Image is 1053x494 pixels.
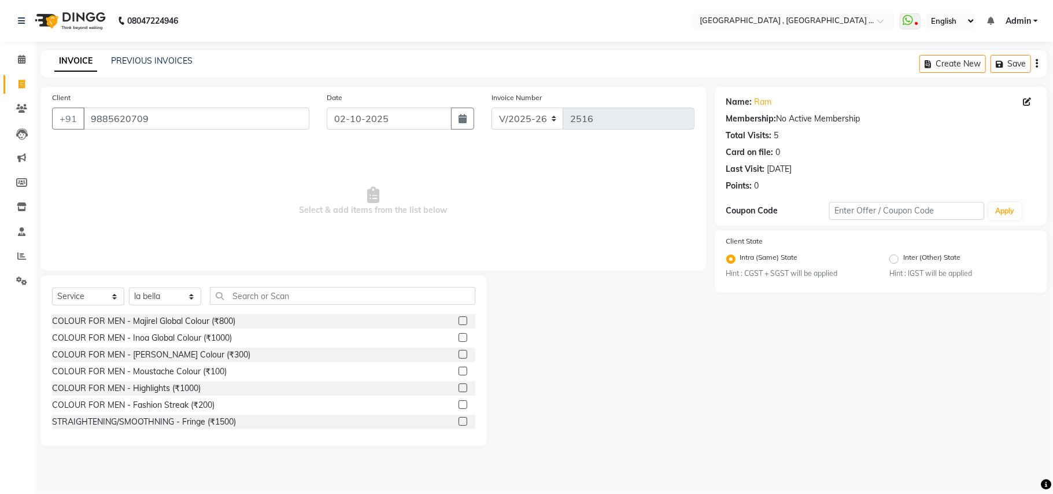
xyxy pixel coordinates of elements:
[726,268,873,279] small: Hint : CGST + SGST will be applied
[726,96,752,108] div: Name:
[111,56,193,66] a: PREVIOUS INVOICES
[726,113,777,125] div: Membership:
[726,113,1036,125] div: No Active Membership
[127,5,178,37] b: 08047224946
[774,130,779,142] div: 5
[726,236,763,246] label: Client State
[52,93,71,103] label: Client
[755,180,759,192] div: 0
[726,146,774,158] div: Card on file:
[726,180,752,192] div: Points:
[776,146,781,158] div: 0
[52,366,227,378] div: COLOUR FOR MEN - Moustache Colour (₹100)
[919,55,986,73] button: Create New
[492,93,542,103] label: Invoice Number
[210,287,475,305] input: Search or Scan
[52,399,215,411] div: COLOUR FOR MEN - Fashion Streak (₹200)
[327,93,342,103] label: Date
[52,332,232,344] div: COLOUR FOR MEN - Inoa Global Colour (₹1000)
[903,252,960,266] label: Inter (Other) State
[989,202,1022,220] button: Apply
[52,382,201,395] div: COLOUR FOR MEN - Highlights (₹1000)
[726,205,829,217] div: Coupon Code
[52,143,694,259] span: Select & add items from the list below
[1006,15,1031,27] span: Admin
[29,5,109,37] img: logo
[726,163,765,175] div: Last Visit:
[726,130,772,142] div: Total Visits:
[52,349,250,361] div: COLOUR FOR MEN - [PERSON_NAME] Colour (₹300)
[52,108,84,130] button: +91
[755,96,772,108] a: Ram
[54,51,97,72] a: INVOICE
[829,202,984,220] input: Enter Offer / Coupon Code
[83,108,309,130] input: Search by Name/Mobile/Email/Code
[889,268,1036,279] small: Hint : IGST will be applied
[767,163,792,175] div: [DATE]
[740,252,798,266] label: Intra (Same) State
[991,55,1031,73] button: Save
[52,315,235,327] div: COLOUR FOR MEN - Majirel Global Colour (₹800)
[52,416,236,428] div: STRAIGHTENING/SMOOTHNING - Fringe (₹1500)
